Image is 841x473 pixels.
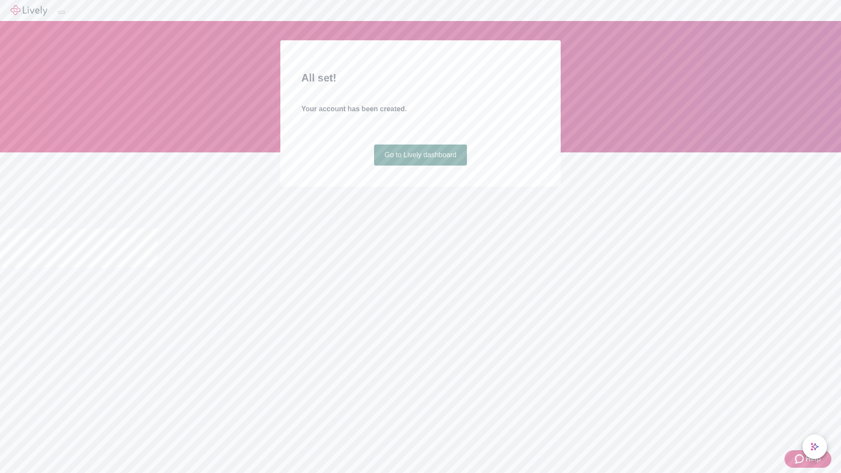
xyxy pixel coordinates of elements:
[374,145,467,166] a: Go to Lively dashboard
[810,442,819,451] svg: Lively AI Assistant
[301,104,540,114] h4: Your account has been created.
[11,5,47,16] img: Lively
[301,70,540,86] h2: All set!
[795,454,806,464] svg: Zendesk support icon
[802,434,827,459] button: chat
[784,450,831,468] button: Zendesk support iconHelp
[58,11,65,14] button: Log out
[806,454,821,464] span: Help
